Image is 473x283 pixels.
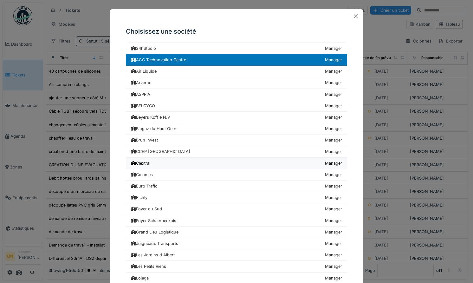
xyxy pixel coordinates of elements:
[126,100,347,112] a: BELCYCO Manager
[126,169,347,181] a: Colonies Manager
[126,77,347,89] a: Arverne Manager
[126,227,347,238] a: Grand Lieu Logistique Manager
[325,103,342,109] div: Manager
[131,68,157,74] div: Air Liquide
[126,261,347,272] a: Les Petits Riens Manager
[325,148,342,155] div: Manager
[126,181,347,192] a: Euro Trafic Manager
[126,43,347,54] a: 24hStudio Manager
[325,114,342,120] div: Manager
[325,160,342,166] div: Manager
[131,126,176,132] div: Biogaz du Haut Geer
[126,135,347,146] a: Brun Invest Manager
[325,252,342,258] div: Manager
[131,148,190,155] div: CCEP [GEOGRAPHIC_DATA]
[131,114,170,120] div: Beyers Koffie N.V
[131,160,150,166] div: Clextral
[126,123,347,135] a: Biogaz du Haut Geer Manager
[131,45,156,51] div: 24hStudio
[325,240,342,247] div: Manager
[131,240,178,247] div: Joigneaux Transports
[325,206,342,212] div: Manager
[131,218,176,224] div: Foyer Schaerbeekois
[131,137,158,143] div: Brun Invest
[131,252,175,258] div: Les Jardins d Albert
[131,206,162,212] div: Foyer du Sud
[325,45,342,51] div: Manager
[325,183,342,189] div: Manager
[126,192,347,203] a: Fichly Manager
[126,203,347,215] a: Foyer du Sud Manager
[325,263,342,269] div: Manager
[131,183,157,189] div: Euro Trafic
[131,194,147,201] div: Fichly
[126,66,347,77] a: Air Liquide Manager
[131,172,153,178] div: Colonies
[126,146,347,157] a: CCEP [GEOGRAPHIC_DATA] Manager
[351,12,360,21] button: Close
[131,91,150,97] div: ASPRIA
[126,89,347,100] a: ASPRIA Manager
[325,137,342,143] div: Manager
[131,57,186,63] div: AGC Technovation Centre
[325,126,342,132] div: Manager
[325,194,342,201] div: Manager
[325,57,342,63] div: Manager
[131,263,166,269] div: Les Petits Riens
[325,275,342,281] div: Manager
[325,218,342,224] div: Manager
[131,229,178,235] div: Grand Lieu Logistique
[126,158,347,169] a: Clextral Manager
[325,68,342,74] div: Manager
[126,27,347,36] h5: Choisissez une société
[131,275,149,281] div: Lojega
[325,91,342,97] div: Manager
[126,54,347,66] a: AGC Technovation Centre Manager
[126,215,347,227] a: Foyer Schaerbeekois Manager
[126,112,347,123] a: Beyers Koffie N.V Manager
[126,238,347,249] a: Joigneaux Transports Manager
[325,229,342,235] div: Manager
[126,249,347,261] a: Les Jardins d Albert Manager
[325,80,342,86] div: Manager
[325,172,342,178] div: Manager
[131,80,151,86] div: Arverne
[131,103,155,109] div: BELCYCO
